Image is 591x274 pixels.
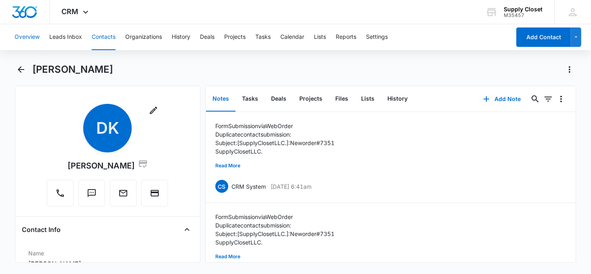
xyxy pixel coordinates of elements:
[67,159,148,172] div: [PERSON_NAME]
[83,104,132,152] span: DK
[355,86,381,112] button: Lists
[236,86,265,112] button: Tasks
[32,63,113,76] h1: [PERSON_NAME]
[314,24,326,50] button: Lists
[563,63,576,76] button: Actions
[293,86,329,112] button: Projects
[265,86,293,112] button: Deals
[22,246,193,272] div: Name[PERSON_NAME]
[366,24,388,50] button: Settings
[215,249,240,264] button: Read More
[15,24,40,50] button: Overview
[110,192,137,199] a: Email
[125,24,162,50] button: Organizations
[475,89,529,109] button: Add Note
[62,7,79,16] span: CRM
[28,249,187,257] label: Name
[141,180,168,207] button: Charge
[22,225,61,234] h4: Contact Info
[231,182,266,191] p: CRM System
[542,93,555,105] button: Filters
[336,24,356,50] button: Reports
[381,86,414,112] button: History
[141,192,168,199] a: Charge
[215,158,240,173] button: Read More
[529,93,542,105] button: Search...
[504,13,543,18] div: account id
[110,180,137,207] button: Email
[181,223,193,236] button: Close
[271,182,311,191] p: [DATE] 6:41am
[206,86,236,112] button: Notes
[78,192,105,199] a: Text
[555,93,568,105] button: Overflow Menu
[49,24,82,50] button: Leads Inbox
[172,24,190,50] button: History
[329,86,355,112] button: Files
[78,180,105,207] button: Text
[200,24,215,50] button: Deals
[215,180,228,193] span: CS
[92,24,116,50] button: Contacts
[224,24,246,50] button: Projects
[516,27,571,47] button: Add Contact
[47,192,74,199] a: Call
[15,63,27,76] button: Back
[504,6,543,13] div: account name
[47,180,74,207] button: Call
[28,259,187,269] dd: [PERSON_NAME]
[280,24,304,50] button: Calendar
[255,24,271,50] button: Tasks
